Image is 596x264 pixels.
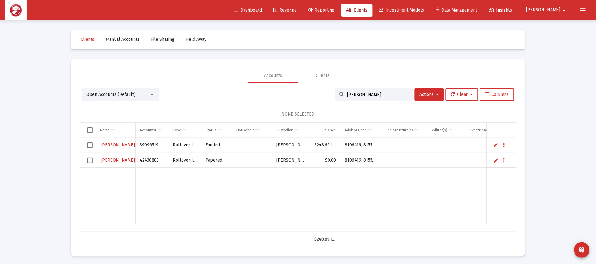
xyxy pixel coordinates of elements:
[229,4,267,16] a: Dashboard
[448,128,453,132] span: Show filter options for column 'Splitter(s)'
[85,111,511,117] div: NONE SELECTED
[381,123,427,138] td: Column Fee Structure(s)
[206,157,228,163] div: Papered
[80,123,516,247] div: Data grid
[578,246,586,254] mat-icon: contact_support
[10,4,22,16] img: Dashboard
[469,128,499,133] div: Investment Model
[186,37,206,42] span: Held Away
[100,140,170,150] a: [PERSON_NAME][PERSON_NAME]
[264,73,282,79] div: Accounts
[272,138,310,153] td: [PERSON_NAME]
[206,128,216,133] div: Status
[308,7,335,13] span: Reporting
[81,37,94,42] span: Clients
[480,88,514,101] button: Columns
[303,4,340,16] a: Reporting
[431,4,482,16] a: Data Management
[519,4,575,16] button: [PERSON_NAME]
[173,128,182,133] div: Type
[157,128,162,132] span: Show filter options for column 'Account #'
[341,123,382,138] td: Column Advisor Code
[561,4,568,16] mat-icon: arrow_drop_down
[446,88,478,101] button: Clear
[100,156,170,165] a: [PERSON_NAME][PERSON_NAME]
[182,128,187,132] span: Show filter options for column 'Type'
[140,128,156,133] div: Account #
[111,128,115,132] span: Show filter options for column 'Name'
[135,143,169,148] span: [PERSON_NAME]
[427,123,464,138] td: Column Splitter(s)
[347,92,408,97] input: Search
[273,7,297,13] span: Revenue
[414,128,419,132] span: Show filter options for column 'Fee Structure(s)'
[169,153,201,168] td: Rollover IRA
[232,123,272,138] td: Column Household
[101,158,169,163] span: [PERSON_NAME]
[169,123,201,138] td: Column Type
[310,138,340,153] td: $248,691.02
[310,153,340,168] td: $0.00
[420,92,439,97] span: Actions
[345,128,367,133] div: Advisor Code
[256,128,260,132] span: Show filter options for column 'Household'
[276,128,293,133] div: Custodian
[272,153,310,168] td: [PERSON_NAME]
[346,7,368,13] span: Clients
[96,123,135,138] td: Column Name
[341,153,382,168] td: 8106419, 8155186
[368,128,373,132] span: Show filter options for column 'Advisor Code'
[201,123,232,138] td: Column Status
[341,138,382,153] td: 8106419, 8155186
[181,33,211,46] a: Held Away
[236,128,255,133] div: Household
[135,138,168,153] td: 39096519
[323,128,336,133] div: Balance
[151,37,174,42] span: File Sharing
[217,128,222,132] span: Show filter options for column 'Status'
[310,123,340,138] td: Column Balance
[101,142,169,148] span: [PERSON_NAME]
[485,92,509,97] span: Columns
[431,128,447,133] div: Splitter(s)
[374,4,429,16] a: Investment Models
[87,142,93,148] div: Select row
[379,7,424,13] span: Investment Models
[146,33,179,46] a: File Sharing
[234,7,262,13] span: Dashboard
[341,4,373,16] a: Clients
[135,123,168,138] td: Column Account #
[526,7,561,13] span: [PERSON_NAME]
[436,7,477,13] span: Data Management
[493,158,499,163] a: Edit
[489,7,512,13] span: Insights
[451,92,473,97] span: Clear
[135,158,169,163] span: [PERSON_NAME]
[87,127,93,133] div: Select all
[493,142,499,148] a: Edit
[76,33,99,46] a: Clients
[314,236,336,243] div: $248,691.02
[100,128,110,133] div: Name
[268,4,302,16] a: Revenue
[86,92,135,97] span: Open Accounts (Default)
[135,153,168,168] td: 42430883
[294,128,299,132] span: Show filter options for column 'Custodian'
[272,123,310,138] td: Column Custodian
[169,138,201,153] td: Rollover IRA
[106,37,140,42] span: Manual Accounts
[87,158,93,163] div: Select row
[316,73,330,79] div: Clients
[484,4,517,16] a: Insights
[206,142,228,148] div: Funded
[101,33,144,46] a: Manual Accounts
[464,123,514,138] td: Column Investment Model
[386,128,413,133] div: Fee Structure(s)
[415,88,444,101] button: Actions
